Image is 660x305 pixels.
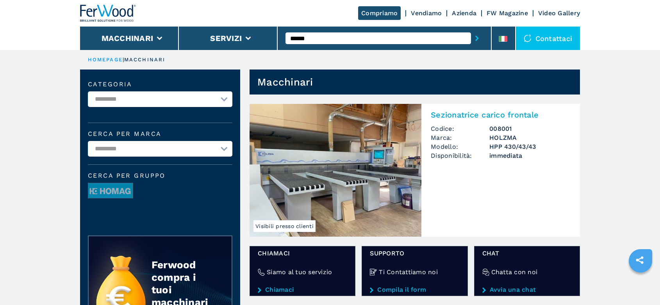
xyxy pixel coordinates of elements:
[88,173,232,179] span: Cerca per Gruppo
[258,249,347,258] span: Chiamaci
[250,104,421,237] img: Sezionatrice carico frontale HOLZMA HPP 430/43/43
[358,6,401,20] a: Compriamo
[471,29,483,47] button: submit-button
[379,268,438,276] h4: Ti Contattiamo noi
[482,269,489,276] img: Chatta con noi
[516,27,580,50] div: Contattaci
[489,142,571,151] h3: HPP 430/43/43
[489,124,571,133] h3: 008001
[431,110,571,120] h2: Sezionatrice carico frontale
[88,57,123,62] a: HOMEPAGE
[452,9,476,17] a: Azienda
[370,269,377,276] img: Ti Contattiamo noi
[258,269,265,276] img: Siamo al tuo servizio
[489,151,571,160] span: immediata
[123,57,124,62] span: |
[411,9,442,17] a: Vendiamo
[431,142,489,151] span: Modello:
[253,220,316,232] span: Visibili presso clienti
[102,34,153,43] button: Macchinari
[88,183,133,199] img: image
[431,133,489,142] span: Marca:
[88,131,232,137] label: Cerca per marca
[431,124,489,133] span: Codice:
[267,268,332,276] h4: Siamo al tuo servizio
[538,9,580,17] a: Video Gallery
[370,286,459,293] a: Compila il form
[431,151,489,160] span: Disponibilità:
[630,250,649,270] a: sharethis
[257,76,313,88] h1: Macchinari
[482,249,572,258] span: chat
[489,133,571,142] h3: HOLZMA
[524,34,532,42] img: Contattaci
[487,9,528,17] a: FW Magazine
[210,34,242,43] button: Servizi
[491,268,538,276] h4: Chatta con noi
[250,104,580,237] a: Sezionatrice carico frontale HOLZMA HPP 430/43/43Visibili presso clientiSezionatrice carico front...
[124,56,165,63] p: macchinari
[258,286,347,293] a: Chiamaci
[88,81,232,87] label: Categoria
[370,249,459,258] span: Supporto
[80,5,136,22] img: Ferwood
[482,286,572,293] a: Avvia una chat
